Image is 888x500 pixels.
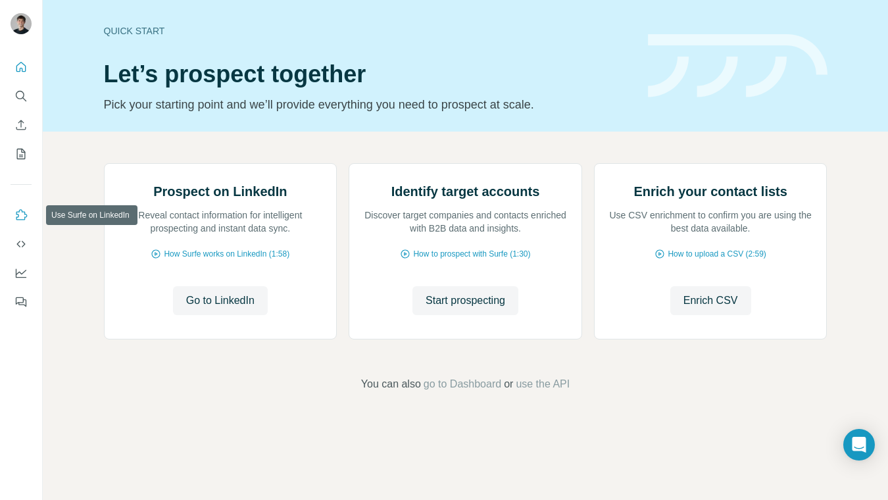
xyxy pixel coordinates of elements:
p: Use CSV enrichment to confirm you are using the best data available. [608,209,814,235]
h2: Enrich your contact lists [633,182,787,201]
div: Open Intercom Messenger [843,429,875,461]
img: Avatar [11,13,32,34]
h2: Identify target accounts [391,182,540,201]
button: Search [11,84,32,108]
button: Dashboard [11,261,32,285]
h2: Prospect on LinkedIn [153,182,287,201]
p: Discover target companies and contacts enriched with B2B data and insights. [362,209,568,235]
span: or [504,376,513,392]
button: Go to LinkedIn [173,286,268,315]
span: How to upload a CSV (2:59) [668,248,766,260]
h1: Let’s prospect together [104,61,632,87]
button: go to Dashboard [424,376,501,392]
p: Pick your starting point and we’ll provide everything you need to prospect at scale. [104,95,632,114]
button: Enrich CSV [11,113,32,137]
span: You can also [361,376,421,392]
button: use the API [516,376,570,392]
button: Feedback [11,290,32,314]
span: Start prospecting [426,293,505,309]
div: Quick start [104,24,632,37]
span: How Surfe works on LinkedIn (1:58) [164,248,289,260]
button: Enrich CSV [670,286,751,315]
button: Use Surfe on LinkedIn [11,203,32,227]
button: Use Surfe API [11,232,32,256]
button: Quick start [11,55,32,79]
img: banner [648,34,827,98]
button: Start prospecting [412,286,518,315]
span: How to prospect with Surfe (1:30) [413,248,530,260]
p: Reveal contact information for intelligent prospecting and instant data sync. [118,209,324,235]
span: Enrich CSV [683,293,738,309]
button: My lists [11,142,32,166]
span: Go to LinkedIn [186,293,255,309]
